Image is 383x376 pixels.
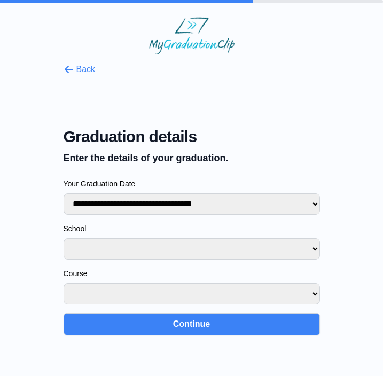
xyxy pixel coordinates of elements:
[64,223,320,234] label: School
[64,313,320,335] button: Continue
[64,268,320,279] label: Course
[64,127,320,146] span: Graduation details
[64,63,96,76] button: Back
[149,17,235,54] img: MyGraduationClip
[64,178,320,189] label: Your Graduation Date
[64,151,320,166] p: Enter the details of your graduation.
